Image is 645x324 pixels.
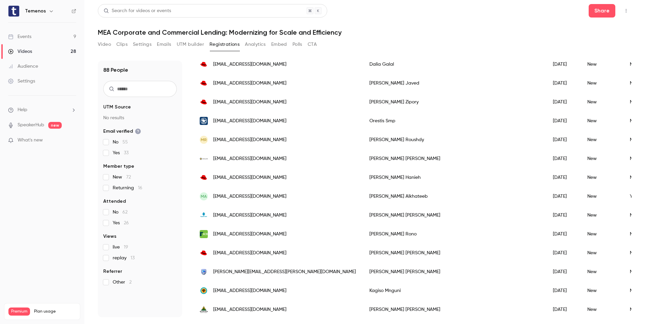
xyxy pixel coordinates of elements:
div: [PERSON_NAME] Alkhateeb [363,187,546,206]
span: New [113,174,131,181]
span: 16 [138,186,142,190]
span: No [113,139,128,145]
span: UTM Source [103,104,131,110]
img: saib.com.sa [200,158,208,160]
span: 72 [126,175,131,180]
div: New [581,225,623,244]
div: [PERSON_NAME] Roushdy [363,130,546,149]
p: No results [103,115,177,121]
span: new [48,122,62,129]
li: help-dropdown-opener [8,106,76,114]
span: [EMAIL_ADDRESS][DOMAIN_NAME] [213,250,286,257]
div: [DATE] [546,206,581,225]
img: redhat.com [200,79,208,87]
span: [EMAIL_ADDRESS][DOMAIN_NAME] [213,212,286,219]
div: [PERSON_NAME] Javed [363,74,546,93]
div: Events [8,33,31,40]
div: [DATE] [546,55,581,74]
button: Embed [271,39,287,50]
span: 62 [122,210,128,215]
span: 33 [124,151,129,155]
span: [EMAIL_ADDRESS][DOMAIN_NAME] [213,193,286,200]
div: New [581,244,623,262]
div: Videos [8,48,32,55]
div: New [581,300,623,319]
img: redhat.com [200,249,208,257]
span: [EMAIL_ADDRESS][DOMAIN_NAME] [213,306,286,313]
img: fnb.co.za [200,287,208,295]
span: [EMAIL_ADDRESS][DOMAIN_NAME] [213,118,286,125]
div: [PERSON_NAME] Rono [363,225,546,244]
span: Attended [103,198,126,205]
span: 19 [124,245,128,250]
div: Dalia Galal [363,55,546,74]
div: Audience [8,63,38,70]
span: Member type [103,163,134,170]
img: kcbgroup.com [200,230,208,238]
img: arbapexbank.com [200,305,208,314]
button: Registrations [209,39,240,50]
span: 2 [129,280,132,285]
div: Settings [8,78,35,85]
span: Returning [113,185,142,191]
div: [PERSON_NAME] Zipory [363,93,546,111]
button: UTM builder [177,39,204,50]
span: replay [113,255,135,261]
div: [PERSON_NAME] Hanieh [363,168,546,187]
button: Analytics [245,39,266,50]
div: New [581,111,623,130]
img: Temenos [8,6,19,17]
span: Yes [113,150,129,156]
div: [DATE] [546,149,581,168]
span: MR [201,137,207,143]
img: redhat.com [200,60,208,68]
span: Help [18,106,27,114]
div: New [581,281,623,300]
iframe: Noticeable Trigger [68,137,76,143]
span: 13 [131,256,135,260]
button: CTA [308,39,317,50]
h1: MEA Corporate and Commercial Lending: Modernizing for Scale and Efficiency [98,28,632,36]
div: [PERSON_NAME] [PERSON_NAME] [363,262,546,281]
div: [PERSON_NAME] [PERSON_NAME] [363,300,546,319]
span: Yes [113,220,129,226]
span: MA [201,193,207,199]
span: [EMAIL_ADDRESS][DOMAIN_NAME] [213,174,286,181]
section: facet-groups [103,104,177,286]
button: Video [98,39,111,50]
div: Orestis Smp [363,111,546,130]
span: No [113,209,128,216]
span: [EMAIL_ADDRESS][DOMAIN_NAME] [213,287,286,294]
h6: Temenos [25,8,46,14]
div: [PERSON_NAME] [PERSON_NAME] [363,206,546,225]
button: Clips [116,39,128,50]
span: Plan usage [34,309,76,314]
div: [PERSON_NAME] [PERSON_NAME] [363,244,546,262]
span: Referrer [103,268,122,275]
div: [DATE] [546,111,581,130]
div: New [581,74,623,93]
div: [DATE] [546,225,581,244]
div: [DATE] [546,281,581,300]
div: New [581,262,623,281]
div: [DATE] [546,187,581,206]
span: Other [113,279,132,286]
span: live [113,244,128,251]
div: Search for videos or events [104,7,171,14]
img: redhat.com [200,98,208,106]
span: [EMAIL_ADDRESS][DOMAIN_NAME] [213,61,286,68]
h1: 88 People [103,66,128,74]
div: [DATE] [546,168,581,187]
div: Kagiso Mnguni [363,281,546,300]
span: [EMAIL_ADDRESS][DOMAIN_NAME] [213,231,286,238]
div: New [581,55,623,74]
div: New [581,93,623,111]
button: Top Bar Actions [621,5,632,16]
div: [DATE] [546,74,581,93]
span: [EMAIL_ADDRESS][DOMAIN_NAME] [213,99,286,106]
div: New [581,206,623,225]
div: New [581,168,623,187]
div: [DATE] [546,300,581,319]
span: Premium [8,307,30,316]
img: republicghana.com [200,211,208,219]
